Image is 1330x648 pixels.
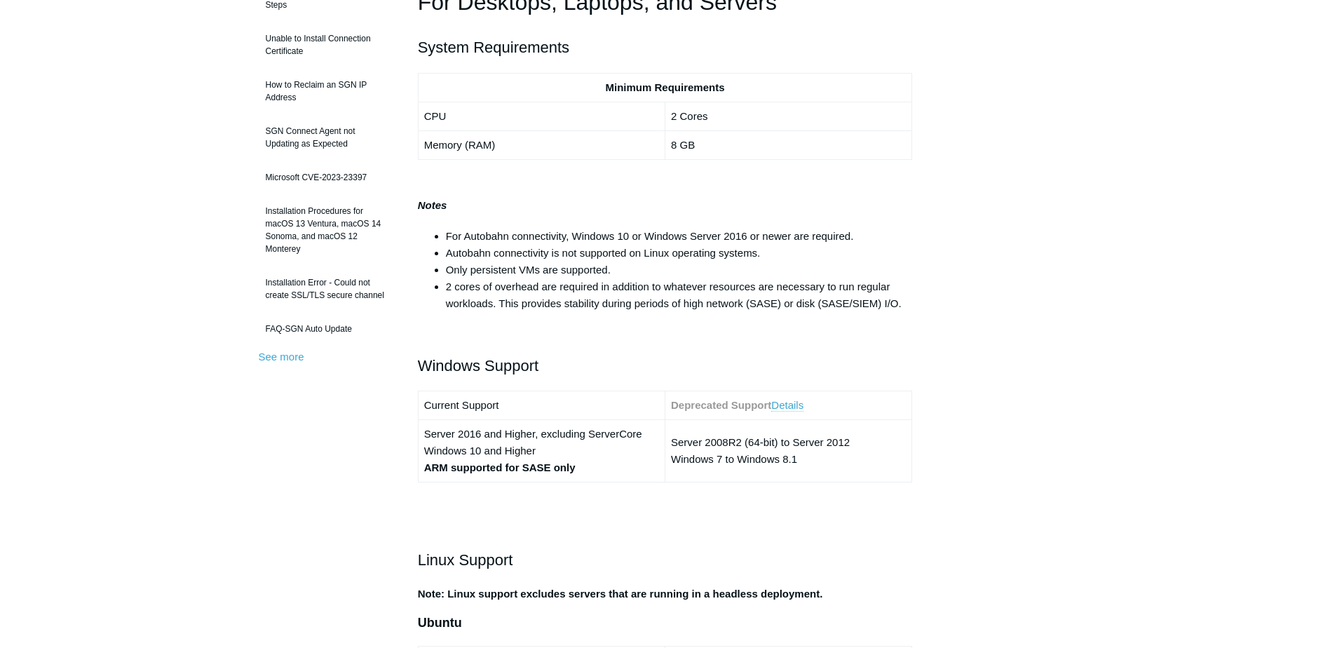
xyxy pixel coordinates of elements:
[665,130,911,159] td: 8 GB
[605,81,724,93] strong: Minimum Requirements
[259,198,397,262] a: Installation Procedures for macOS 13 Ventura, macOS 14 Sonoma, and macOS 12 Monterey
[418,357,538,374] span: Windows Support
[446,262,913,278] li: Only persistent VMs are supported.
[418,588,823,600] strong: Note: Linux support excludes servers that are running in a headless deployment.
[418,616,462,630] span: Ubuntu
[418,102,665,130] td: CPU
[771,399,803,412] a: Details
[418,39,569,56] span: System Requirements
[418,199,447,211] strong: Notes
[259,118,397,157] a: SGN Connect Agent not Updating as Expected
[259,351,304,363] a: See more
[418,391,665,420] td: Current Support
[259,316,397,342] a: FAQ-SGN Auto Update
[446,228,913,245] li: For Autobahn connectivity, Windows 10 or Windows Server 2016 or newer are required.
[665,420,911,482] td: Server 2008R2 (64-bit) to Server 2012 Windows 7 to Windows 8.1
[418,551,513,569] span: Linux Support
[418,420,665,482] td: Server 2016 and Higher, excluding ServerCore Windows 10 and Higher
[665,102,911,130] td: 2 Cores
[259,25,397,65] a: Unable to Install Connection Certificate
[424,461,576,473] strong: ARM supported for SASE only
[259,269,397,309] a: Installation Error - Could not create SSL/TLS secure channel
[259,164,397,191] a: Microsoft CVE-2023-23397
[446,278,913,312] li: 2 cores of overhead are required in addition to whatever resources are necessary to run regular w...
[418,130,665,159] td: Memory (RAM)
[259,72,397,111] a: How to Reclaim an SGN IP Address
[446,245,913,262] li: Autobahn connectivity is not supported on Linux operating systems.
[671,399,771,411] strong: Deprecated Support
